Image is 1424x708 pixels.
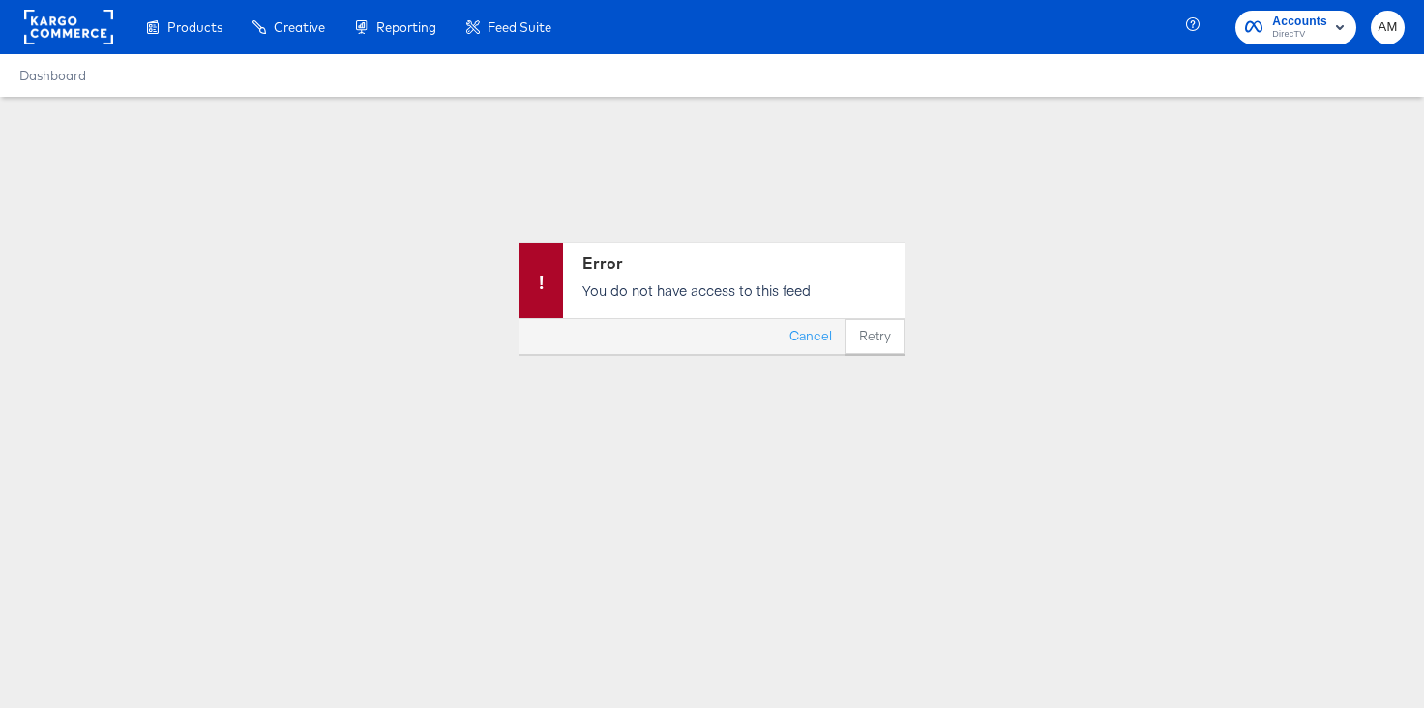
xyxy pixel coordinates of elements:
span: AM [1379,16,1397,39]
span: DirecTV [1272,27,1327,43]
p: You do not have access to this feed [582,280,895,300]
span: Products [167,19,222,35]
span: Accounts [1272,12,1327,32]
span: Feed Suite [488,19,551,35]
div: Error [582,252,895,275]
button: AM [1371,11,1405,44]
button: AccountsDirecTV [1235,11,1356,44]
span: Reporting [376,19,436,35]
span: Creative [274,19,325,35]
button: Retry [845,319,905,354]
a: Dashboard [19,68,86,83]
button: Cancel [776,319,845,354]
